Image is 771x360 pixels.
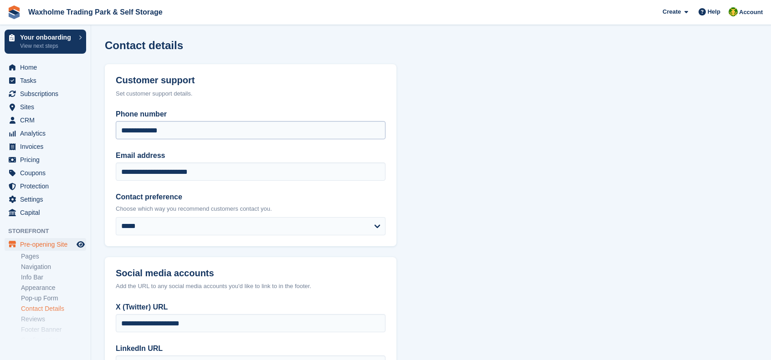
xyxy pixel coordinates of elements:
[20,101,75,113] span: Sites
[5,74,86,87] a: menu
[20,193,75,206] span: Settings
[20,140,75,153] span: Invoices
[21,273,86,282] a: Info Bar
[21,252,86,261] a: Pages
[20,153,75,166] span: Pricing
[116,302,385,313] label: X (Twitter) URL
[729,7,738,16] img: Waxholme Self Storage
[5,167,86,179] a: menu
[5,30,86,54] a: Your onboarding View next steps
[5,127,86,140] a: menu
[116,268,385,279] h2: Social media accounts
[7,5,21,19] img: stora-icon-8386f47178a22dfd0bd8f6a31ec36ba5ce8667c1dd55bd0f319d3a0aa187defe.svg
[20,34,74,41] p: Your onboarding
[5,87,86,100] a: menu
[21,336,86,345] a: Configuration
[75,239,86,250] a: Preview store
[116,282,385,291] div: Add the URL to any social media accounts you'd like to link to in the footer.
[105,39,183,51] h1: Contact details
[5,114,86,127] a: menu
[21,304,86,313] a: Contact Details
[116,109,385,120] label: Phone number
[5,61,86,74] a: menu
[116,150,385,161] label: Email address
[5,140,86,153] a: menu
[20,61,75,74] span: Home
[20,74,75,87] span: Tasks
[20,238,75,251] span: Pre-opening Site
[5,101,86,113] a: menu
[21,315,86,324] a: Reviews
[5,153,86,166] a: menu
[116,89,385,98] div: Set customer support details.
[20,114,75,127] span: CRM
[21,263,86,271] a: Navigation
[116,204,385,213] p: Choose which way you recommend customers contact you.
[116,192,385,203] label: Contact preference
[21,284,86,292] a: Appearance
[5,180,86,193] a: menu
[8,227,91,236] span: Storefront
[21,294,86,303] a: Pop-up Form
[20,87,75,100] span: Subscriptions
[20,206,75,219] span: Capital
[5,238,86,251] a: menu
[708,7,720,16] span: Help
[25,5,166,20] a: Waxholme Trading Park & Self Storage
[5,206,86,219] a: menu
[21,325,86,334] a: Footer Banner
[5,193,86,206] a: menu
[20,42,74,50] p: View next steps
[116,75,385,86] h2: Customer support
[739,8,763,17] span: Account
[20,127,75,140] span: Analytics
[663,7,681,16] span: Create
[20,180,75,193] span: Protection
[116,343,385,354] label: LinkedIn URL
[20,167,75,179] span: Coupons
